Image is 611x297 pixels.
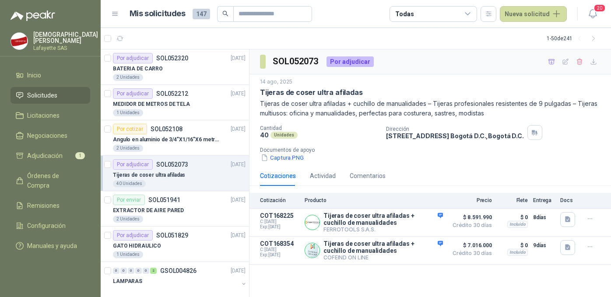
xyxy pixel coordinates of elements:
[113,124,147,134] div: Por cotizar
[11,147,90,164] a: Adjudicación1
[113,180,146,187] div: 40 Unidades
[113,136,222,144] p: Angulo en aluminio de 3/4"X1/16"X6 metros color Anolok
[323,226,443,233] p: FERROTOOLS S.A.S.
[11,197,90,214] a: Remisiones
[270,132,298,139] div: Unidades
[101,191,249,227] a: Por enviarSOL051941[DATE] EXTRACTOR DE AIRE PARED2 Unidades
[533,212,555,223] p: 8 días
[27,111,60,120] span: Licitaciones
[113,53,153,63] div: Por adjudicar
[260,212,299,219] p: COT168225
[231,90,246,98] p: [DATE]
[11,127,90,144] a: Negociaciones
[533,197,555,203] p: Entrega
[120,268,127,274] div: 0
[11,33,28,49] img: Company Logo
[27,70,41,80] span: Inicio
[260,78,292,86] p: 14 ago, 2025
[113,195,145,205] div: Por enviar
[231,196,246,204] p: [DATE]
[11,10,55,21] img: Logo peakr
[260,247,299,252] span: C: [DATE]
[305,197,443,203] p: Producto
[75,152,85,159] span: 1
[305,243,320,258] img: Company Logo
[113,242,161,250] p: GATO HIDRAULICO
[260,224,299,230] span: Exp: [DATE]
[327,56,374,67] div: Por adjudicar
[448,251,492,256] span: Crédito 30 días
[27,91,57,100] span: Solicitudes
[156,232,188,238] p: SOL051829
[448,212,492,223] span: $ 8.591.990
[260,99,600,118] p: Tijeras de coser ultra afiladas + cuchillo de manualidades – Tijeras profesionales resistentes de...
[113,216,143,223] div: 2 Unidades
[113,100,190,108] p: MEDIDOR DE METROS DE TELA
[160,268,197,274] p: GSOL004826
[448,240,492,251] span: $ 7.016.000
[260,125,379,131] p: Cantidad
[113,74,143,81] div: 2 Unidades
[101,120,249,156] a: Por cotizarSOL052108[DATE] Angulo en aluminio de 3/4"X1/16"X6 metros color Anolok2 Unidades
[497,197,528,203] p: Flete
[11,238,90,254] a: Manuales y ayuda
[305,215,320,230] img: Company Logo
[193,9,210,19] span: 147
[113,109,143,116] div: 1 Unidades
[386,126,523,132] p: Dirección
[27,151,63,161] span: Adjudicación
[113,171,185,179] p: Tijeras de coser ultra afiladas
[260,197,299,203] p: Cotización
[33,31,98,44] p: [DEMOGRAPHIC_DATA] [PERSON_NAME]
[231,161,246,169] p: [DATE]
[156,91,188,97] p: SOL052212
[386,132,523,140] p: [STREET_ADDRESS] Bogotá D.C. , Bogotá D.C.
[27,201,60,210] span: Remisiones
[113,159,153,170] div: Por adjudicar
[507,249,528,256] div: Incluido
[27,131,67,140] span: Negociaciones
[593,4,606,12] span: 20
[101,49,249,85] a: Por adjudicarSOL052320[DATE] BATERIA DE CARRO2 Unidades
[395,9,414,19] div: Todas
[113,268,119,274] div: 0
[260,153,305,162] button: Captura.PNG
[113,145,143,152] div: 2 Unidades
[156,55,188,61] p: SOL052320
[148,197,180,203] p: SOL051941
[260,147,607,153] p: Documentos de apoyo
[260,131,269,139] p: 40
[222,10,228,17] span: search
[350,171,386,181] div: Comentarios
[533,240,555,251] p: 9 días
[113,65,163,73] p: BATERIA DE CARRO
[323,240,443,254] p: Tijeras de coser ultra afiladas + cuchillo de manualidades
[101,227,249,262] a: Por adjudicarSOL051829[DATE] GATO HIDRAULICO1 Unidades
[27,241,77,251] span: Manuales y ayuda
[113,206,184,215] p: EXTRACTOR DE AIRE PARED
[101,156,249,191] a: Por adjudicarSOL052073[DATE] Tijeras de coser ultra afiladas40 Unidades
[130,7,186,20] h1: Mis solicitudes
[500,6,567,22] button: Nueva solicitud
[448,197,492,203] p: Precio
[323,212,443,226] p: Tijeras de coser ultra afiladas + cuchillo de manualidades
[11,217,90,234] a: Configuración
[560,197,578,203] p: Docs
[27,221,66,231] span: Configuración
[260,240,299,247] p: COT168354
[33,45,98,51] p: Lafayette SAS
[150,268,157,274] div: 2
[497,240,528,251] p: $ 0
[113,88,153,99] div: Por adjudicar
[547,31,600,45] div: 1 - 50 de 241
[260,252,299,258] span: Exp: [DATE]
[231,54,246,63] p: [DATE]
[11,107,90,124] a: Licitaciones
[448,223,492,228] span: Crédito 30 días
[113,277,142,286] p: LAMPARAS
[231,231,246,240] p: [DATE]
[135,268,142,274] div: 0
[101,85,249,120] a: Por adjudicarSOL052212[DATE] MEDIDOR DE METROS DE TELA1 Unidades
[11,168,90,194] a: Órdenes de Compra
[231,267,246,275] p: [DATE]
